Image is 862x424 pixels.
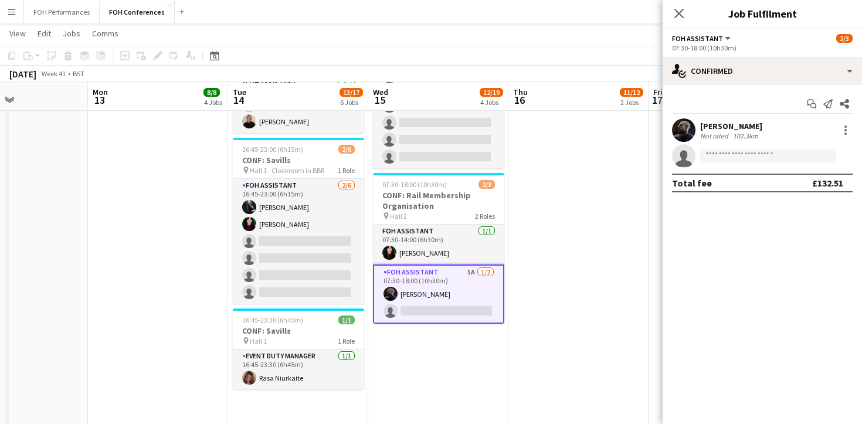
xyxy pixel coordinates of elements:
[233,308,364,389] app-job-card: 16:45-23:30 (6h45m)1/1CONF: Savills Hall 11 RoleEvent Duty Manager1/116:45-23:30 (6h45m)Rasa Niur...
[338,166,355,175] span: 1 Role
[233,325,364,336] h3: CONF: Savills
[63,28,80,39] span: Jobs
[373,264,504,324] app-card-role: FOH Assistant5A1/207:30-18:00 (10h30m)[PERSON_NAME]
[651,93,663,107] span: 17
[100,1,175,23] button: FOH Conferences
[233,155,364,165] h3: CONF: Savills
[700,121,762,131] div: [PERSON_NAME]
[620,88,643,97] span: 11/12
[373,225,504,264] app-card-role: FOH Assistant1/107:30-14:00 (6h30m)[PERSON_NAME]
[371,93,388,107] span: 15
[480,98,503,107] div: 4 Jobs
[5,26,30,41] a: View
[663,57,862,85] div: Confirmed
[731,131,761,140] div: 102.3km
[475,212,495,221] span: 2 Roles
[480,88,503,97] span: 12/19
[231,93,246,107] span: 14
[338,337,355,345] span: 1 Role
[672,177,712,189] div: Total fee
[373,173,504,324] app-job-card: 07:30-18:00 (10h30m)2/3CONF: Rail Membership Organisation Hall 22 RolesFOH Assistant1/107:30-14:0...
[511,93,528,107] span: 16
[233,138,364,304] app-job-card: 16:45-23:00 (6h15m)2/6CONF: Savills Hall 1 - Cloakroom in BBR1 RoleFOH Assistant2/616:45-23:00 (6...
[233,179,364,304] app-card-role: FOH Assistant2/616:45-23:00 (6h15m)[PERSON_NAME][PERSON_NAME]
[242,145,303,154] span: 16:45-23:00 (6h15m)
[203,88,220,97] span: 8/8
[373,190,504,211] h3: CONF: Rail Membership Organisation
[233,350,364,389] app-card-role: Event Duty Manager1/116:45-23:30 (6h45m)Rasa Niurkaite
[58,26,85,41] a: Jobs
[672,34,723,43] span: FOH Assistant
[87,26,123,41] a: Comms
[33,26,56,41] a: Edit
[478,180,495,189] span: 2/3
[250,166,324,175] span: Hall 1 - Cloakroom in BBR
[373,87,388,97] span: Wed
[340,88,363,97] span: 13/17
[338,316,355,324] span: 1/1
[382,180,447,189] span: 07:30-18:00 (10h30m)
[513,87,528,97] span: Thu
[390,212,407,221] span: Hall 2
[338,145,355,154] span: 2/6
[250,337,267,345] span: Hall 1
[340,98,362,107] div: 6 Jobs
[24,1,100,23] button: FOH Performances
[242,316,303,324] span: 16:45-23:30 (6h45m)
[39,69,68,78] span: Week 41
[672,34,732,43] button: FOH Assistant
[812,177,843,189] div: £132.51
[38,28,51,39] span: Edit
[653,87,663,97] span: Fri
[91,93,108,107] span: 13
[73,69,84,78] div: BST
[92,28,118,39] span: Comms
[620,98,643,107] div: 2 Jobs
[663,6,862,21] h3: Job Fulfilment
[672,43,853,52] div: 07:30-18:00 (10h30m)
[700,131,731,140] div: Not rated
[204,98,222,107] div: 4 Jobs
[9,68,36,80] div: [DATE]
[93,87,108,97] span: Mon
[9,28,26,39] span: View
[233,87,246,97] span: Tue
[836,34,853,43] span: 2/3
